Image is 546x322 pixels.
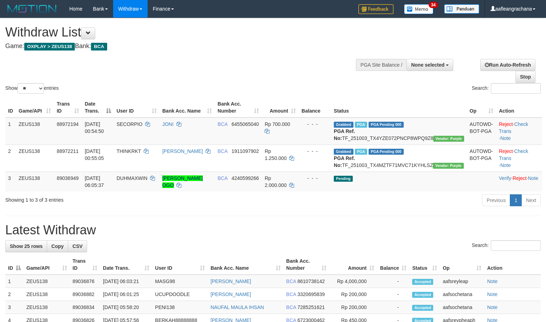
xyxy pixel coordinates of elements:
[5,98,16,118] th: ID
[70,301,100,314] td: 89036834
[5,223,541,237] h1: Latest Withdraw
[284,255,329,275] th: Bank Acc. Number: activate to sort column ascending
[404,4,434,14] img: Button%20Memo.svg
[487,304,498,310] a: Note
[358,4,394,14] img: Feedback.jpg
[10,243,43,249] span: Show 25 rows
[329,288,377,301] td: Rp 200,000
[114,98,160,118] th: User ID: activate to sort column ascending
[500,162,511,168] a: Note
[331,118,467,145] td: TF_251003_TX4YZE072PNCP8WPQ9Z8
[301,121,328,128] div: - - -
[265,175,286,188] span: Rp 2.000.000
[510,194,522,206] a: 1
[265,148,286,161] span: Rp 1.250.000
[217,175,227,181] span: BCA
[500,135,511,141] a: Note
[24,301,70,314] td: ZEUS138
[16,145,54,172] td: ZEUS138
[496,145,542,172] td: · ·
[208,255,283,275] th: Bank Acc. Name: activate to sort column ascending
[117,148,141,154] span: THINKRKT
[440,288,484,301] td: aafsochetana
[91,43,107,51] span: BCA
[487,291,498,297] a: Note
[162,175,203,188] a: [PERSON_NAME] OGO
[5,25,357,39] h1: Withdraw List
[409,255,440,275] th: Status: activate to sort column ascending
[210,291,251,297] a: [PERSON_NAME]
[57,175,78,181] span: 89036949
[72,243,83,249] span: CSV
[329,275,377,288] td: Rp 4,000,000
[407,59,453,71] button: None selected
[100,301,152,314] td: [DATE] 05:58:20
[329,301,377,314] td: Rp 200,000
[70,255,100,275] th: Trans ID: activate to sort column ascending
[5,43,357,50] h4: Game: Bank:
[297,291,325,297] span: Copy 3320695839 to clipboard
[215,98,262,118] th: Bank Acc. Number: activate to sort column ascending
[412,305,433,311] span: Accepted
[5,275,24,288] td: 1
[472,240,541,251] label: Search:
[467,118,496,145] td: AUTOWD-BOT-PGA
[5,145,16,172] td: 2
[82,98,114,118] th: Date Trans.: activate to sort column descending
[440,301,484,314] td: aafsochetana
[496,118,542,145] td: · ·
[18,83,44,94] select: Showentries
[355,122,367,128] span: Marked by aafnoeunsreypich
[210,279,251,284] a: [PERSON_NAME]
[297,279,325,284] span: Copy 8610738142 to clipboard
[528,175,538,181] a: Note
[412,279,433,285] span: Accepted
[210,304,264,310] a: NAUFAL MAULA IHSAN
[301,148,328,155] div: - - -
[513,175,527,181] a: Reject
[491,240,541,251] input: Search:
[5,172,16,192] td: 3
[377,288,409,301] td: -
[24,275,70,288] td: ZEUS138
[433,136,464,142] span: Vendor URL: https://trx4.1velocity.biz
[482,194,510,206] a: Previous
[286,279,296,284] span: BCA
[329,255,377,275] th: Amount: activate to sort column ascending
[286,304,296,310] span: BCA
[24,288,70,301] td: ZEUS138
[331,145,467,172] td: TF_251003_TX4MZTF71MVC71KYHLSZ
[496,172,542,192] td: · ·
[5,255,24,275] th: ID: activate to sort column descending
[334,149,353,155] span: Grabbed
[152,288,208,301] td: UCUPDOODLE
[47,240,68,252] a: Copy
[499,121,528,134] a: Check Trans
[369,149,404,155] span: PGA Pending
[467,145,496,172] td: AUTOWD-BOT-PGA
[16,98,54,118] th: Game/API: activate to sort column ascending
[355,149,367,155] span: Marked by aafnoeunsreypich
[232,121,259,127] span: Copy 6455065040 to clipboard
[499,148,528,161] a: Check Trans
[480,59,535,71] a: Run Auto-Refresh
[487,279,498,284] a: Note
[85,148,104,161] span: [DATE] 00:55:05
[440,275,484,288] td: aafsreyleap
[162,121,174,127] a: JONI
[499,121,513,127] a: Reject
[299,98,331,118] th: Balance
[412,292,433,298] span: Accepted
[217,121,227,127] span: BCA
[334,155,355,168] b: PGA Ref. No:
[334,122,353,128] span: Grabbed
[232,148,259,154] span: Copy 1911097902 to clipboard
[24,43,75,51] span: OXPLAY > ZEUS138
[467,98,496,118] th: Op: activate to sort column ascending
[496,98,542,118] th: Action
[70,288,100,301] td: 89036882
[24,255,70,275] th: Game/API: activate to sort column ascending
[265,121,290,127] span: Rp 700.000
[5,83,59,94] label: Show entries
[491,83,541,94] input: Search:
